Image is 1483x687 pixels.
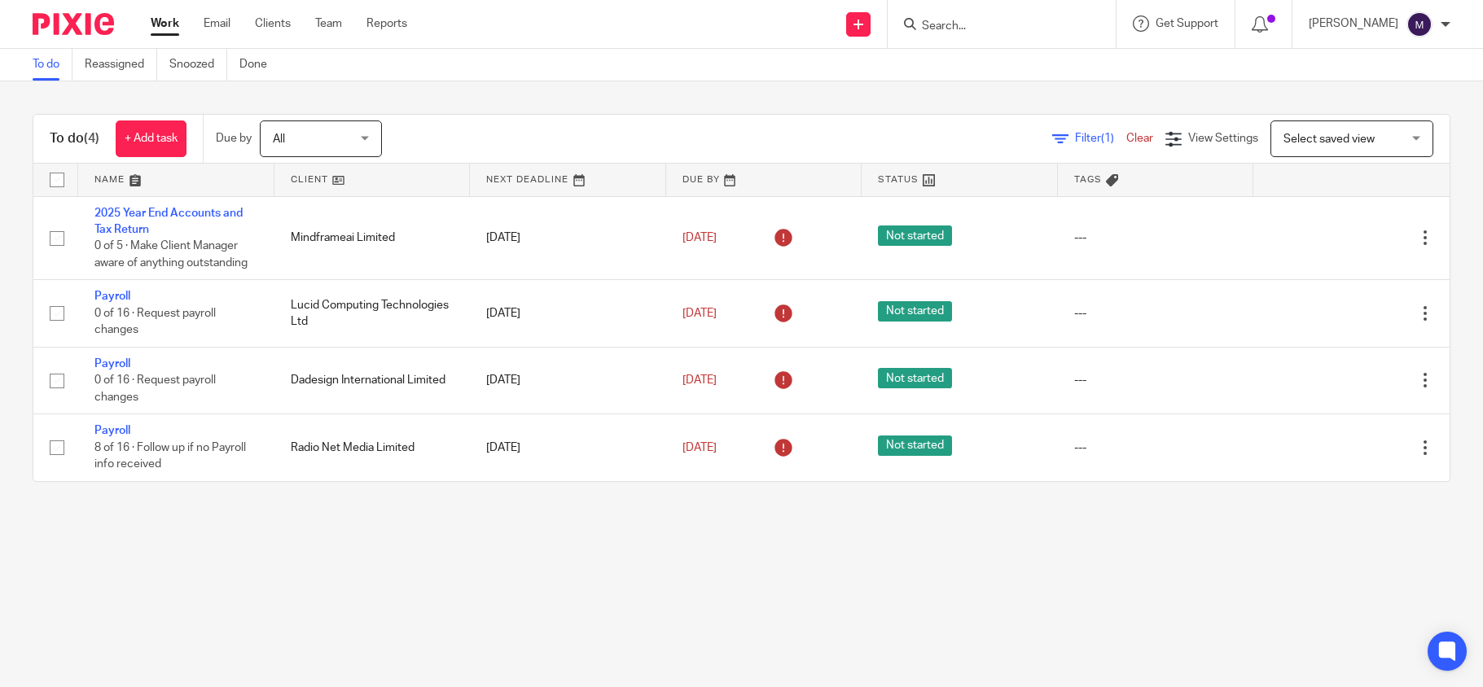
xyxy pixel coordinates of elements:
span: Filter [1075,133,1126,144]
a: Snoozed [169,49,227,81]
span: Not started [878,225,952,246]
a: Payroll [94,425,130,436]
div: --- [1074,372,1238,388]
span: Not started [878,435,952,456]
a: 2025 Year End Accounts and Tax Return [94,208,243,235]
span: 0 of 16 · Request payroll changes [94,374,216,403]
div: --- [1074,230,1238,246]
a: Payroll [94,358,130,370]
a: Reassigned [85,49,157,81]
td: [DATE] [470,347,666,414]
td: [DATE] [470,196,666,280]
img: Pixie [33,13,114,35]
p: Due by [216,130,252,147]
span: 0 of 16 · Request payroll changes [94,308,216,336]
span: [DATE] [682,442,717,453]
span: All [273,133,285,145]
a: Payroll [94,291,130,302]
span: [DATE] [682,308,717,319]
span: [DATE] [682,374,717,386]
span: (1) [1101,133,1114,144]
a: Done [239,49,279,81]
p: [PERSON_NAME] [1309,15,1398,32]
td: [DATE] [470,280,666,347]
td: Mindframeai Limited [274,196,471,280]
span: Not started [878,368,952,388]
a: + Add task [116,120,186,157]
td: Radio Net Media Limited [274,414,471,481]
td: Dadesign International Limited [274,347,471,414]
span: Select saved view [1283,133,1375,145]
input: Search [920,20,1067,34]
div: --- [1074,305,1238,322]
div: --- [1074,440,1238,456]
a: Clients [255,15,291,32]
span: Not started [878,301,952,322]
a: Email [204,15,230,32]
td: [DATE] [470,414,666,481]
h1: To do [50,130,99,147]
a: To do [33,49,72,81]
span: (4) [84,132,99,145]
a: Clear [1126,133,1153,144]
span: Tags [1074,175,1102,184]
span: [DATE] [682,232,717,243]
a: Team [315,15,342,32]
span: 8 of 16 · Follow up if no Payroll info received [94,442,246,470]
td: Lucid Computing Technologies Ltd [274,280,471,347]
a: Work [151,15,179,32]
span: Get Support [1156,18,1218,29]
img: svg%3E [1406,11,1433,37]
span: 0 of 5 · Make Client Manager aware of anything outstanding [94,240,248,269]
a: Reports [366,15,407,32]
span: View Settings [1188,133,1258,144]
